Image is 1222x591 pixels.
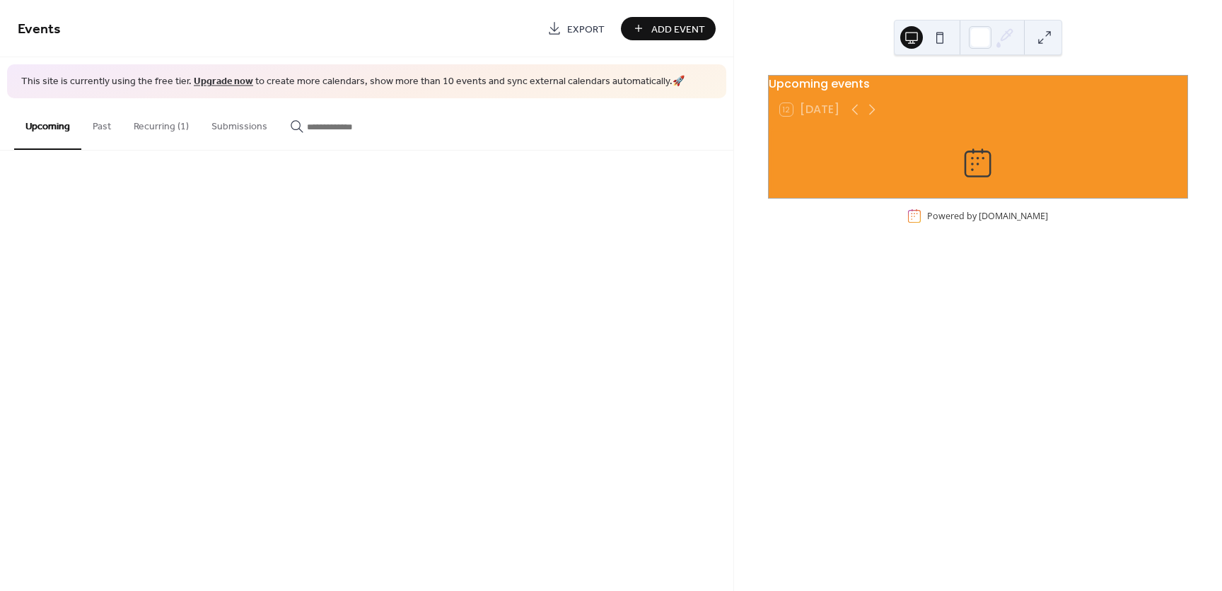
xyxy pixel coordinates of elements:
button: Add Event [621,17,716,40]
a: [DOMAIN_NAME] [979,210,1048,222]
a: Export [537,17,615,40]
span: This site is currently using the free tier. to create more calendars, show more than 10 events an... [21,75,685,89]
button: Submissions [200,98,279,148]
span: Events [18,16,61,43]
span: Export [567,22,605,37]
button: Past [81,98,122,148]
button: Upcoming [14,98,81,150]
div: Upcoming events [769,76,1187,93]
div: Powered by [927,210,1048,222]
button: Recurring (1) [122,98,200,148]
span: Add Event [651,22,705,37]
a: Upgrade now [194,72,253,91]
